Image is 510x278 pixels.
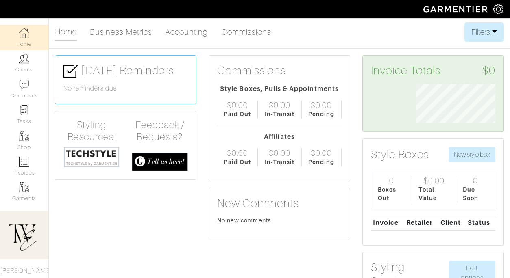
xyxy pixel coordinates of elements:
h3: [DATE] Reminders [63,64,188,78]
img: dashboard-icon-dbcd8f5a0b271acd01030246c82b418ddd0df26cd7fceb0bd07c9910d44c42f6.png [19,28,29,38]
img: check-box-icon-36a4915ff3ba2bd8f6e4f29bc755bb66becd62c870f447fc0dd1365fcfddab58.png [63,64,78,78]
div: In-Transit [265,110,295,119]
a: Accounting [165,24,208,40]
div: Boxes Out [378,185,405,203]
div: Style Boxes, Pulls & Appointments [217,84,342,94]
div: $0.00 [227,148,248,158]
div: $0.00 [311,148,332,158]
img: garments-icon-b7da505a4dc4fd61783c78ac3ca0ef83fa9d6f193b1c9dc38574b1d14d53ca28.png [19,182,29,192]
th: Client [438,216,466,230]
img: clients-icon-6bae9207a08558b7cb47a8932f037763ab4055f8c8b6bfacd5dc20c3e0201464.png [19,54,29,64]
div: In-Transit [265,158,295,166]
img: reminder-icon-8004d30b9f0a5d33ae49ab947aed9ed385cf756f9e5892f1edd6e32f2345188e.png [19,105,29,115]
img: feedback_requests-3821251ac2bd56c73c230f3229a5b25d6eb027adea667894f41107c140538ee0.png [132,153,188,171]
th: Invoice [371,216,404,230]
span: $0 [482,64,495,78]
img: comment-icon-a0a6a9ef722e966f86d9cbdc48e553b5cf19dbc54f86b18d962a5391bc8f6eb6.png [19,80,29,90]
div: Due Soon [463,185,488,203]
th: Retailer [404,216,438,230]
div: Paid Out [224,110,251,119]
a: Home [55,24,77,41]
h4: Styling Resources: [63,119,120,143]
div: Pending [308,110,334,119]
div: No new comments [217,216,342,224]
button: New style box [449,147,495,162]
h6: No reminders due [63,85,188,93]
img: techstyle-93310999766a10050dc78ceb7f971a75838126fd19372ce40ba20cdf6a89b94b.png [63,146,120,168]
h3: New Comments [217,196,342,210]
div: $0.00 [269,100,290,110]
div: $0.00 [311,100,332,110]
button: Filters [464,22,504,42]
th: Status [466,216,495,230]
div: Pending [308,158,334,166]
div: 0 [473,176,478,185]
div: $0.00 [269,148,290,158]
div: $0.00 [423,176,445,185]
h4: Feedback / Requests? [132,119,188,143]
h3: Style Boxes [371,148,429,162]
img: gear-icon-white-bd11855cb880d31180b6d7d6211b90ccbf57a29d726f0c71d8c61bd08dd39cc2.png [493,4,503,14]
img: orders-icon-0abe47150d42831381b5fb84f609e132dff9fe21cb692f30cb5eec754e2cba89.png [19,157,29,167]
div: Paid Out [224,158,251,166]
a: Business Metrics [90,24,152,40]
img: garments-icon-b7da505a4dc4fd61783c78ac3ca0ef83fa9d6f193b1c9dc38574b1d14d53ca28.png [19,131,29,141]
div: Total Value [418,185,449,203]
h3: Invoice Totals [371,64,495,78]
img: garmentier-logo-header-white-b43fb05a5012e4ada735d5af1a66efaba907eab6374d6393d1fbf88cb4ef424d.png [419,2,493,16]
div: Affiliates [217,132,342,142]
div: 0 [389,176,394,185]
h3: Commissions [217,64,286,78]
a: Commissions [221,24,272,40]
div: $0.00 [227,100,248,110]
